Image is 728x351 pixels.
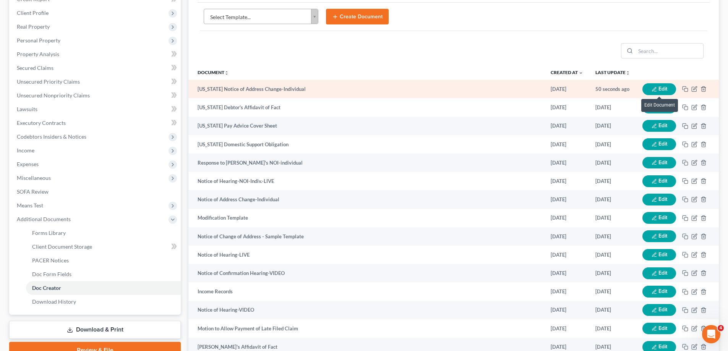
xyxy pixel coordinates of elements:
[589,98,636,116] td: [DATE]
[17,202,43,209] span: Means Test
[589,319,636,338] td: [DATE]
[589,117,636,135] td: [DATE]
[32,257,69,264] span: PACER Notices
[188,209,545,227] td: Modification Template
[642,230,676,242] button: Edit
[17,65,54,71] span: Secured Claims
[188,190,545,209] td: Notice of Address Change-Individual
[17,51,59,57] span: Property Analysis
[17,161,39,167] span: Expenses
[551,70,583,75] a: Created at expand_more
[26,240,181,254] a: Client Document Storage
[188,135,545,154] td: [US_STATE] Domestic Support Obligation
[17,133,86,140] span: Codebtors Insiders & Notices
[545,246,589,264] td: [DATE]
[642,194,676,205] button: Edit
[188,301,545,319] td: Notice of Hearing-VIDEO
[32,230,66,236] span: Forms Library
[636,44,703,58] input: Search...
[11,47,181,61] a: Property Analysis
[626,71,630,75] i: unfold_more
[11,89,181,102] a: Unsecured Nonpriority Claims
[11,185,181,199] a: SOFA Review
[188,282,545,301] td: Income Records
[188,154,545,172] td: Response to [PERSON_NAME]'s NOI-individual
[224,71,229,75] i: unfold_more
[589,301,636,319] td: [DATE]
[642,212,676,224] button: Edit
[188,227,545,246] td: Notice of Change of Address - Sample Template
[188,319,545,338] td: Motion to Allow Payment of Late Filed Claim
[589,209,636,227] td: [DATE]
[17,175,51,181] span: Miscellaneous
[642,304,676,316] button: Edit
[545,227,589,246] td: [DATE]
[210,12,302,22] span: Select Template...
[26,254,181,267] a: PACER Notices
[545,264,589,282] td: [DATE]
[642,267,676,279] button: Edit
[545,301,589,319] td: [DATE]
[204,9,318,24] a: Select Template...
[589,190,636,209] td: [DATE]
[589,227,636,246] td: [DATE]
[17,92,90,99] span: Unsecured Nonpriority Claims
[642,286,676,298] button: Edit
[17,106,37,112] span: Lawsuits
[26,281,181,295] a: Doc Creator
[702,325,720,343] iframe: Intercom live chat
[642,249,676,261] button: Edit
[642,157,676,169] button: Edit
[595,70,630,75] a: Last Updateunfold_more
[17,120,66,126] span: Executory Contracts
[589,154,636,172] td: [DATE]
[589,80,636,98] td: 50 seconds ago
[642,83,676,95] button: Edit
[17,37,60,44] span: Personal Property
[545,135,589,154] td: [DATE]
[326,9,389,25] button: Create Document
[545,154,589,172] td: [DATE]
[188,246,545,264] td: Notice of Hearing-LIVE
[11,102,181,116] a: Lawsuits
[188,80,545,98] td: [US_STATE] Notice of Address Change-Individual
[32,243,92,250] span: Client Document Storage
[26,267,181,281] a: Doc Form Fields
[642,138,676,150] button: Edit
[198,70,229,75] a: Documentunfold_more
[545,172,589,190] td: [DATE]
[188,172,545,190] td: Notice of Hearing-NOI-Indiv.-LIVE
[642,120,676,132] button: Edit
[589,264,636,282] td: [DATE]
[32,298,76,305] span: Download History
[188,264,545,282] td: Notice of Confirmation Hearing-VIDEO
[17,78,80,85] span: Unsecured Priority Claims
[26,226,181,240] a: Forms Library
[579,71,583,75] i: expand_more
[17,188,49,195] span: SOFA Review
[9,321,181,339] a: Download & Print
[642,175,676,187] button: Edit
[545,319,589,338] td: [DATE]
[11,75,181,89] a: Unsecured Priority Claims
[545,98,589,116] td: [DATE]
[545,282,589,301] td: [DATE]
[718,325,724,331] span: 4
[17,23,50,30] span: Real Property
[17,10,49,16] span: Client Profile
[188,98,545,116] td: [US_STATE] Debtor's Affidavit of Fact
[32,285,61,291] span: Doc Creator
[642,323,676,335] button: Edit
[589,246,636,264] td: [DATE]
[641,99,678,112] div: Edit Document
[589,172,636,190] td: [DATE]
[545,190,589,209] td: [DATE]
[545,117,589,135] td: [DATE]
[11,116,181,130] a: Executory Contracts
[26,295,181,309] a: Download History
[545,209,589,227] td: [DATE]
[188,117,545,135] td: [US_STATE] Pay Advice Cover Sheet
[589,282,636,301] td: [DATE]
[17,216,71,222] span: Additional Documents
[32,271,71,277] span: Doc Form Fields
